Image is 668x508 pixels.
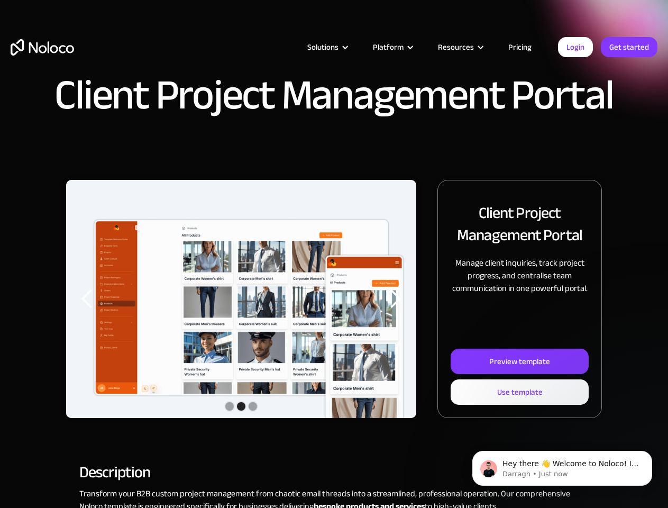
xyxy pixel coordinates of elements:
[249,402,257,411] div: Show slide 3 of 3
[79,467,589,477] h2: Description
[558,37,593,57] a: Login
[451,379,589,405] a: Use template
[374,180,416,418] div: next slide
[237,402,245,411] div: Show slide 2 of 3
[456,429,668,503] iframe: Intercom notifications message
[489,355,550,368] div: Preview template
[373,40,404,54] div: Platform
[438,40,474,54] div: Resources
[497,385,543,399] div: Use template
[495,40,545,54] a: Pricing
[294,40,360,54] div: Solutions
[451,257,589,295] p: Manage client inquiries, track project progress, and centralise team communication in one powerfu...
[360,40,425,54] div: Platform
[66,180,416,418] div: 1 of 3
[225,402,234,411] div: Show slide 1 of 3
[451,202,589,246] h2: Client Project Management Portal
[54,74,613,116] h1: Client Project Management Portal
[451,349,589,374] a: Preview template
[307,40,338,54] div: Solutions
[66,180,108,418] div: previous slide
[601,37,657,57] a: Get started
[425,40,495,54] div: Resources
[66,180,416,418] div: carousel
[11,39,74,56] a: home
